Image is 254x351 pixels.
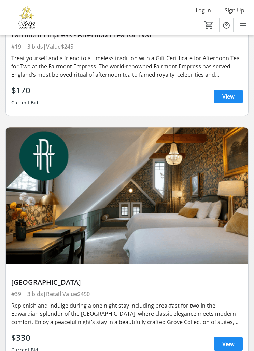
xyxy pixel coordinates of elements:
button: Cart [203,19,215,31]
button: Menu [236,18,250,32]
div: #19 | 3 bids | Value $245 [11,42,243,51]
div: [GEOGRAPHIC_DATA] [11,278,243,286]
span: Log In [196,6,211,14]
span: Sign Up [225,6,244,14]
span: View [222,340,235,348]
div: #39 | 3 bids | Retail Value $450 [11,289,243,299]
button: Help [220,18,233,32]
div: Replenish and indulge during a one night stay including breakfast for two in the Edwardian splend... [11,301,243,326]
img: Rosemead House Hotel [6,127,248,264]
span: View [222,92,235,101]
button: Sign Up [219,5,250,16]
button: Log In [190,5,216,16]
img: Victoria Women In Need Community Cooperative's Logo [4,5,50,30]
a: View [214,337,243,351]
div: $170 [11,84,39,96]
div: Current Bid [11,96,39,109]
a: View [214,90,243,103]
div: $330 [11,331,39,344]
div: Treat yourself and a friend to a timeless tradition with a Gift Certificate for Afternoon Tea for... [11,54,243,79]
